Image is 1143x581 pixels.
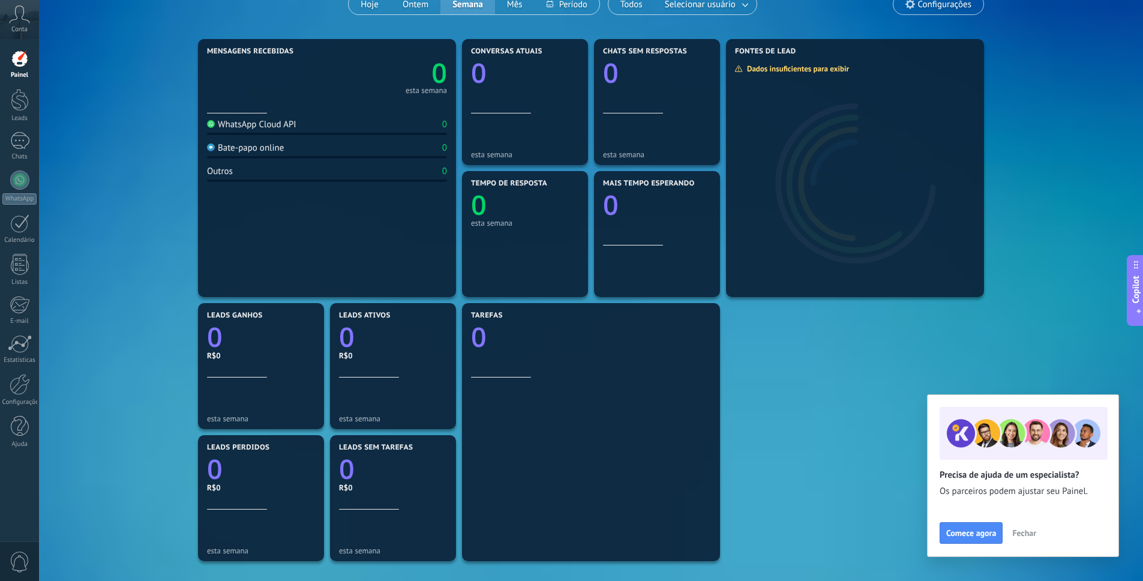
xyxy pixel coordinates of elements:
[339,451,447,487] a: 0
[2,115,37,122] div: Leads
[946,529,996,537] span: Comece agora
[406,88,447,94] div: esta semana
[207,319,223,355] text: 0
[207,142,284,154] div: Bate-papo online
[603,179,695,188] span: Mais tempo esperando
[207,451,223,487] text: 0
[11,26,28,34] span: Conta
[327,55,447,91] a: 0
[339,319,355,355] text: 0
[339,312,391,320] span: Leads ativos
[207,319,315,355] a: 0
[2,357,37,364] div: Estatísticas
[207,166,233,177] div: Outros
[2,399,37,406] div: Configurações
[471,179,547,188] span: Tempo de resposta
[735,47,796,56] span: Fontes de lead
[603,150,711,159] div: esta semana
[2,318,37,325] div: E-mail
[2,71,37,79] div: Painel
[1012,529,1036,537] span: Fechar
[471,47,542,56] span: Conversas atuais
[471,312,503,320] span: Tarefas
[207,119,296,130] div: WhatsApp Cloud API
[603,47,687,56] span: Chats sem respostas
[339,546,447,555] div: esta semana
[339,319,447,355] a: 0
[207,546,315,555] div: esta semana
[471,319,711,355] a: 0
[207,444,269,452] span: Leads perdidos
[471,187,487,223] text: 0
[431,55,447,91] text: 0
[2,278,37,286] div: Listas
[207,451,315,487] a: 0
[1007,524,1042,542] button: Fechar
[2,153,37,161] div: Chats
[442,166,447,177] div: 0
[207,351,315,361] div: R$0
[339,451,355,487] text: 0
[1130,276,1142,304] span: Copilot
[2,193,37,205] div: WhatsApp
[339,483,447,493] div: R$0
[339,444,413,452] span: Leads sem tarefas
[471,319,487,355] text: 0
[207,143,215,151] img: Bate-papo online
[207,414,315,423] div: esta semana
[339,414,447,423] div: esta semana
[603,55,619,91] text: 0
[940,469,1106,481] h2: Precisa de ajuda de um especialista?
[940,486,1106,498] span: Os parceiros podem ajustar seu Painel.
[442,142,447,154] div: 0
[734,64,857,74] div: Dados insuficientes para exibir
[442,119,447,130] div: 0
[603,187,619,223] text: 0
[207,483,315,493] div: R$0
[207,47,293,56] span: Mensagens recebidas
[940,522,1003,544] button: Comece agora
[471,150,579,159] div: esta semana
[207,312,263,320] span: Leads ganhos
[207,120,215,128] img: WhatsApp Cloud API
[471,218,579,227] div: esta semana
[2,441,37,448] div: Ajuda
[471,55,487,91] text: 0
[2,236,37,244] div: Calendário
[339,351,447,361] div: R$0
